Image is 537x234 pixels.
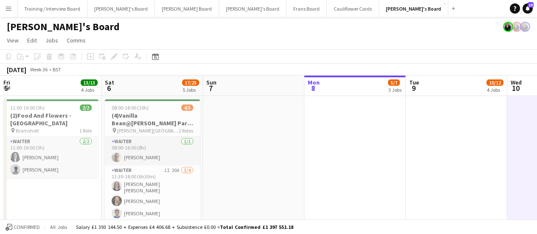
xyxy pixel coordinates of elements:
a: View [3,35,22,46]
app-card-role: Waiter1/108:00-16:00 (8h)[PERSON_NAME] [105,137,200,166]
span: Tue [409,79,419,86]
span: 5/7 [388,79,400,86]
button: Cauliflower Cards [327,0,379,17]
span: 10 [509,83,522,93]
span: 13/13 [81,79,98,86]
button: Training / Interview Board [17,0,87,17]
button: [PERSON_NAME]'s Board [87,0,155,17]
span: 5 [2,83,10,93]
span: 2/2 [80,104,92,111]
span: Confirmed [14,224,40,230]
a: Jobs [42,35,62,46]
span: 6 [104,83,114,93]
app-job-card: 08:00-18:00 (10h)4/5(4)Vanilla Bean@[PERSON_NAME] Park KT8 9BS [PERSON_NAME][GEOGRAPHIC_DATA]2 Ro... [105,99,200,225]
span: [PERSON_NAME][GEOGRAPHIC_DATA] [117,127,179,134]
div: 4 Jobs [487,87,503,93]
div: [DATE] [7,65,26,74]
app-user-avatar: Thomasina Dixon [503,22,513,32]
h3: (2)Food And Flowers - [GEOGRAPHIC_DATA] [3,112,98,127]
app-job-card: 11:00-16:00 (5h)2/2(2)Food And Flowers - [GEOGRAPHIC_DATA] Bramshott1 RoleWaiter2/211:00-16:00 (5... [3,99,98,178]
button: [PERSON_NAME]'s Board [379,0,448,17]
span: 2 Roles [179,127,193,134]
span: Sun [206,79,216,86]
span: Comms [67,37,86,44]
span: Wed [511,79,522,86]
div: 3 Jobs [388,87,402,93]
div: 5 Jobs [183,87,199,93]
a: Comms [63,35,89,46]
div: Salary £1 393 144.50 + Expenses £4 406.68 + Subsistence £0.00 = [76,224,293,230]
app-user-avatar: Thomasina Dixon [520,22,530,32]
span: 1 Role [79,127,92,134]
h1: [PERSON_NAME]'s Board [7,20,120,33]
button: [PERSON_NAME] Board [155,0,219,17]
a: 15 [523,3,533,14]
span: 10/12 [486,79,503,86]
span: Sat [105,79,114,86]
span: Week 36 [28,66,49,73]
span: View [7,37,19,44]
span: 7 [205,83,216,93]
span: Bramshott [16,127,39,134]
span: 4/5 [181,104,193,111]
span: Edit [27,37,37,44]
span: 8 [306,83,320,93]
span: 15 [528,2,534,8]
span: 17/25 [182,79,199,86]
button: [PERSON_NAME]'s Board [219,0,287,17]
app-card-role: Waiter2/211:00-16:00 (5h)[PERSON_NAME][PERSON_NAME] [3,137,98,178]
span: 08:00-18:00 (10h) [112,104,149,111]
span: All jobs [48,224,69,230]
span: Total Confirmed £1 397 551.18 [220,224,293,230]
button: Frans Board [287,0,327,17]
a: Edit [24,35,40,46]
span: 11:00-16:00 (5h) [10,104,45,111]
span: Jobs [45,37,58,44]
span: 9 [408,83,419,93]
app-user-avatar: Thomasina Dixon [512,22,522,32]
button: Confirmed [4,223,41,232]
h3: (4)Vanilla Bean@[PERSON_NAME] Park KT8 9BS [105,112,200,127]
span: Fri [3,79,10,86]
div: BST [53,66,61,73]
span: Mon [308,79,320,86]
app-card-role: Waiter1I20A3/411:30-18:00 (6h30m)[PERSON_NAME] [PERSON_NAME][PERSON_NAME][PERSON_NAME] [105,166,200,234]
div: 4 Jobs [81,87,97,93]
